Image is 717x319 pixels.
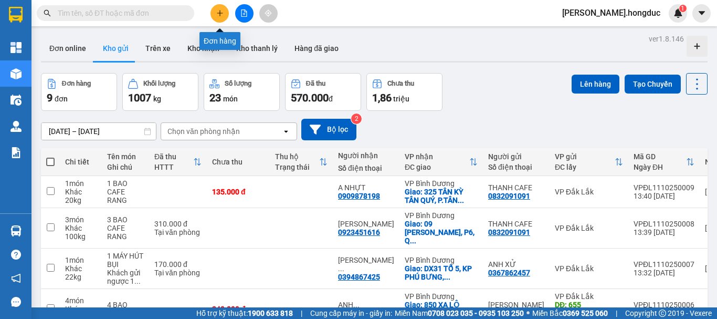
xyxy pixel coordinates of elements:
[209,91,221,104] span: 23
[196,307,293,319] span: Hỗ trợ kỹ thuật:
[167,126,240,137] div: Chọn văn phòng nhận
[310,307,392,319] span: Cung cấp máy in - giấy in:
[107,152,144,161] div: Tên món
[338,256,394,273] div: BÙI TIẾN THÀNH
[405,211,478,220] div: VP Bình Dương
[372,91,392,104] span: 1,86
[9,47,93,61] div: 0829082082
[212,305,265,313] div: 240.000 đ
[488,163,544,171] div: Số điện thoại
[488,192,530,200] div: 0832091091
[306,80,325,87] div: Đã thu
[11,273,21,283] span: notification
[555,163,615,171] div: ĐC lấy
[259,4,278,23] button: aim
[673,8,683,18] img: icon-new-feature
[387,80,414,87] div: Chưa thu
[275,152,319,161] div: Thu hộ
[41,73,117,111] button: Đơn hàng9đơn
[488,228,530,236] div: 0832091091
[153,95,161,103] span: kg
[681,5,684,12] span: 1
[199,32,240,50] div: Đơn hàng
[225,80,251,87] div: Số lượng
[428,309,524,317] strong: 0708 023 035 - 0935 103 250
[9,9,93,22] div: VP Đắk Lắk
[353,301,360,309] span: ...
[338,228,380,236] div: 0923451616
[55,95,68,103] span: đơn
[65,256,97,264] div: 1 món
[44,9,51,17] span: search
[107,252,144,269] div: 1 MÁY HÚT BỤI
[179,36,228,61] button: Kho nhận
[10,95,22,106] img: warehouse-icon
[634,301,694,309] div: VPĐL1110250006
[393,95,409,103] span: triệu
[338,301,394,309] div: ANH THOẢNG
[301,119,356,140] button: Bộ lọc
[41,36,94,61] button: Đơn online
[555,292,623,301] div: VP Đắk Lắk
[405,152,469,161] div: VP nhận
[216,9,224,17] span: plus
[697,8,707,18] span: caret-down
[405,292,478,301] div: VP Bình Dương
[555,152,615,161] div: VP gửi
[634,192,694,200] div: 13:40 [DATE]
[100,34,260,49] div: 0393939845
[405,163,469,171] div: ĐC giao
[100,22,260,34] div: A TRUNG
[282,127,290,136] svg: open
[65,305,97,313] div: Khác
[488,260,544,269] div: ANH XỬ
[338,164,394,172] div: Số điện thoại
[286,36,347,61] button: Hàng đã giao
[458,196,464,204] span: ...
[488,183,544,192] div: THANH CAFE
[405,256,478,264] div: VP Bình Dương
[329,95,333,103] span: đ
[10,225,22,236] img: warehouse-icon
[532,307,608,319] span: Miền Bắc
[634,220,694,228] div: VPĐL1110250008
[659,310,666,317] span: copyright
[351,114,362,124] sup: 2
[248,309,293,317] strong: 1900 633 818
[634,152,686,161] div: Mã GD
[11,297,21,307] span: message
[687,36,708,57] div: Tạo kho hàng mới
[154,220,202,228] div: 310.000 đ
[679,5,687,12] sup: 1
[572,75,619,94] button: Lên hàng
[154,228,202,236] div: Tại văn phòng
[395,307,524,319] span: Miền Nam
[65,296,97,305] div: 4 món
[338,264,344,273] span: ...
[100,9,260,22] div: VP Bình Dương
[11,250,21,260] span: question-circle
[338,192,380,200] div: 0909878198
[235,4,254,23] button: file-add
[122,73,198,111] button: Khối lượng1007kg
[228,36,286,61] button: Kho thanh lý
[625,75,681,94] button: Tạo Chuyến
[65,196,97,204] div: 20 kg
[154,152,193,161] div: Đã thu
[212,188,265,196] div: 135.000 đ
[223,95,238,103] span: món
[410,236,416,245] span: ...
[143,80,175,87] div: Khối lượng
[301,307,302,319] span: |
[65,179,97,188] div: 1 món
[128,91,151,104] span: 1007
[154,269,202,277] div: Tại văn phòng
[58,7,182,19] input: Tìm tên, số ĐT hoặc mã đơn
[9,10,25,21] span: Gửi:
[100,10,125,21] span: Nhận:
[137,36,179,61] button: Trên xe
[634,163,686,171] div: Ngày ĐH
[9,7,23,23] img: logo-vxr
[285,73,361,111] button: Đã thu570.000đ
[134,277,141,285] span: ...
